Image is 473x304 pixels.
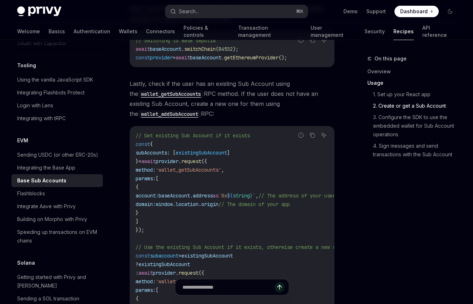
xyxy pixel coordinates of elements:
span: ` [253,192,256,199]
button: Report incorrect code [296,131,306,140]
div: Building on Morpho with Privy [17,215,87,224]
span: . [178,158,181,165]
span: // The domain of your app [218,201,290,207]
a: Transaction management [238,23,302,40]
span: const [136,252,150,259]
button: Toggle dark mode [444,6,456,17]
a: Integrating with tRPC [11,112,103,125]
span: method: [136,167,156,173]
span: }); [136,227,144,233]
span: { [136,184,139,190]
span: ] [227,149,230,156]
span: existingSubAccount [176,149,227,156]
a: wallet_addSubAccount [138,110,201,117]
span: . [173,201,176,207]
span: 'wallet_getSubAccounts' [156,167,221,173]
h5: Solana [17,259,35,267]
span: const [136,54,150,61]
span: params: [136,175,156,182]
span: const [136,141,150,147]
a: Basics [49,23,65,40]
a: Getting started with Privy and [PERSON_NAME] [11,271,103,292]
span: Dashboard [400,8,428,15]
span: : [136,270,139,276]
span: await [141,158,156,165]
a: Overview [367,66,462,77]
span: Lastly, check if the user has an existing Sub Account using the RPC method. If the user does not ... [130,79,334,119]
div: Getting started with Privy and [PERSON_NAME] [17,273,99,290]
a: Integrating Flashbots Protect [11,86,103,99]
a: Sending USDC (or other ERC-20s) [11,148,103,161]
span: getEthereumProvider [224,54,278,61]
a: Security [364,23,385,40]
div: Login with Lens [17,101,53,110]
span: . [181,46,184,52]
span: // Use the existing Sub Account if it exists, otherwise create a new sub account [136,244,364,250]
span: address [193,192,213,199]
a: Login with Lens [11,99,103,112]
span: { [150,141,153,147]
span: ? [136,261,139,268]
span: baseAccount [158,192,190,199]
a: 4. Sign messages and send transactions with the Sub Account [373,140,462,160]
span: location [176,201,198,207]
a: Demo [343,8,358,15]
img: dark logo [17,6,61,16]
span: switchChain [184,46,216,52]
span: ⌘ K [296,9,303,14]
span: existingSubAccount [139,261,190,268]
button: Copy the contents from the code block [308,35,317,45]
span: On this page [374,54,407,63]
button: Ask AI [319,35,328,45]
span: await [176,54,190,61]
span: = [178,252,181,259]
span: string [233,192,250,199]
span: [ [156,175,158,182]
a: Building on Morpho with Privy [11,213,103,226]
span: } [136,158,139,165]
a: 2. Create or get a Sub Account [373,100,462,112]
span: 84532 [218,46,233,52]
span: . [198,201,201,207]
div: Integrate Aave with Privy [17,202,76,211]
span: ] [136,218,139,225]
a: Connectors [146,23,175,40]
span: request [181,158,201,165]
a: Base Sub Accounts [11,174,103,187]
span: (); [278,54,287,61]
span: domain: [136,201,156,207]
span: existingSubAccount [181,252,233,259]
span: provider [156,158,178,165]
span: = [139,158,141,165]
span: // Switching to Base Sepolia [136,37,216,44]
span: ({ [201,158,207,165]
a: Welcome [17,23,40,40]
a: Recipes [393,23,414,40]
div: Integrating with tRPC [17,114,66,123]
button: Search...⌘K [165,5,308,18]
span: // The address of your user's Base Account [258,192,378,199]
a: API reference [422,23,456,40]
span: provider [150,54,173,61]
span: subAccounts [136,149,167,156]
div: Base Sub Accounts [17,176,66,185]
div: Sending USDC (or other ERC-20s) [17,151,98,159]
span: . [176,270,178,276]
span: } [136,210,139,216]
span: ${ [227,192,233,199]
h5: Tooling [17,61,36,70]
span: ( [216,46,218,52]
a: Speeding up transactions on EVM chains [11,226,103,247]
span: request [178,270,198,276]
span: await [136,46,150,52]
a: Policies & controls [183,23,230,40]
span: origin [201,201,218,207]
span: `0x [218,192,227,199]
a: Authentication [74,23,110,40]
code: wallet_getSubAccounts [138,90,204,98]
h5: EVM [17,136,28,145]
span: account: [136,192,158,199]
div: Sending a SOL transaction [17,294,79,303]
button: Ask AI [319,131,328,140]
span: ({ [198,270,204,276]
